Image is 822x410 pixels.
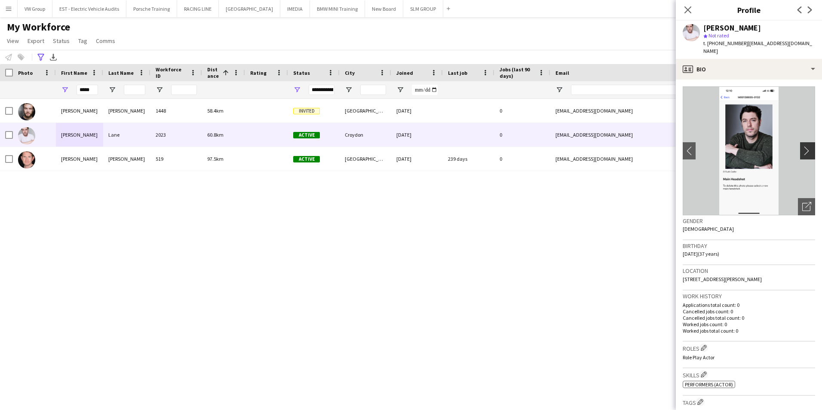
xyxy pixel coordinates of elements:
button: VW Group [18,0,52,17]
span: Export [28,37,44,45]
div: [EMAIL_ADDRESS][DOMAIN_NAME] [550,99,722,122]
button: Open Filter Menu [396,86,404,94]
div: [PERSON_NAME] [56,99,103,122]
button: Open Filter Menu [108,86,116,94]
button: SLM GROUP [403,0,443,17]
span: My Workforce [7,21,70,34]
h3: Work history [683,292,815,300]
img: Chris Lane [18,127,35,144]
span: Performers (Actor) [685,381,733,388]
div: Lane [103,123,150,147]
div: 0 [494,123,550,147]
span: Role Play Actor [683,354,715,361]
a: View [3,35,22,46]
div: [DATE] [391,99,443,122]
div: 0 [494,147,550,171]
span: Distance [207,66,219,79]
span: [DATE] (37 years) [683,251,719,257]
span: Status [53,37,70,45]
div: [EMAIL_ADDRESS][DOMAIN_NAME] [550,123,722,147]
span: Active [293,132,320,138]
div: 1448 [150,99,202,122]
a: Tag [75,35,91,46]
div: [GEOGRAPHIC_DATA] [340,99,391,122]
div: [PERSON_NAME] [703,24,761,32]
img: Chris Hoskins [18,103,35,120]
span: View [7,37,19,45]
h3: Profile [676,4,822,15]
input: Email Filter Input [571,85,717,95]
div: [PERSON_NAME] [56,147,103,171]
h3: Birthday [683,242,815,250]
span: 97.5km [207,156,224,162]
button: New Board [365,0,403,17]
span: Last Name [108,70,134,76]
span: | [EMAIL_ADDRESS][DOMAIN_NAME] [703,40,812,54]
button: Open Filter Menu [61,86,69,94]
button: [GEOGRAPHIC_DATA] [219,0,280,17]
button: EST - Electric Vehicle Audits [52,0,126,17]
div: [DATE] [391,147,443,171]
app-action-btn: Advanced filters [36,52,46,62]
div: 519 [150,147,202,171]
button: Porsche Training [126,0,177,17]
span: Not rated [709,32,729,39]
div: [PERSON_NAME] [56,123,103,147]
span: Email [555,70,569,76]
input: Joined Filter Input [412,85,438,95]
span: First Name [61,70,87,76]
h3: Roles [683,343,815,352]
p: Worked jobs count: 0 [683,321,815,327]
h3: Location [683,267,815,275]
span: Invited [293,108,320,114]
span: Workforce ID [156,66,187,79]
input: Last Name Filter Input [124,85,145,95]
a: Export [24,35,48,46]
span: Joined [396,70,413,76]
p: Worked jobs total count: 0 [683,327,815,334]
div: Bio [676,59,822,80]
button: IMEDIA [280,0,310,17]
button: BMW MINI Training [310,0,365,17]
button: Open Filter Menu [555,86,563,94]
button: Open Filter Menu [293,86,301,94]
h3: Skills [683,370,815,379]
a: Comms [92,35,119,46]
span: Tag [78,37,87,45]
p: Applications total count: 0 [683,302,815,308]
img: Christopher Nabb [18,151,35,168]
span: Active [293,156,320,162]
app-action-btn: Export XLSX [48,52,58,62]
span: City [345,70,355,76]
a: Status [49,35,73,46]
div: [PERSON_NAME] [103,99,150,122]
span: Rating [250,70,267,76]
button: RACING LINE [177,0,219,17]
div: [PERSON_NAME] [103,147,150,171]
div: [EMAIL_ADDRESS][DOMAIN_NAME] [550,147,722,171]
h3: Gender [683,217,815,225]
div: 239 days [443,147,494,171]
h3: Tags [683,398,815,407]
span: Photo [18,70,33,76]
span: 60.8km [207,132,224,138]
div: [DATE] [391,123,443,147]
div: 0 [494,99,550,122]
span: Jobs (last 90 days) [500,66,535,79]
p: Cancelled jobs total count: 0 [683,315,815,321]
p: Cancelled jobs count: 0 [683,308,815,315]
img: Crew avatar or photo [683,86,815,215]
span: Comms [96,37,115,45]
span: 58.4km [207,107,224,114]
button: Open Filter Menu [345,86,353,94]
span: [STREET_ADDRESS][PERSON_NAME] [683,276,762,282]
span: t. [PHONE_NUMBER] [703,40,748,46]
button: Open Filter Menu [156,86,163,94]
div: Croydon [340,123,391,147]
div: 2023 [150,123,202,147]
span: Last job [448,70,467,76]
input: First Name Filter Input [77,85,98,95]
input: Workforce ID Filter Input [171,85,197,95]
span: Status [293,70,310,76]
div: Open photos pop-in [798,198,815,215]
